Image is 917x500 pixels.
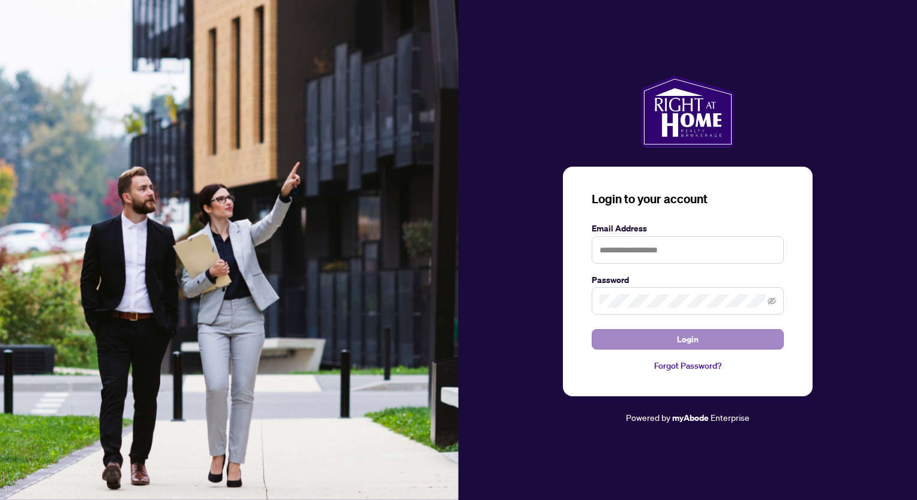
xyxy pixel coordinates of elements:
span: Enterprise [711,412,750,423]
label: Email Address [592,222,784,235]
label: Password [592,273,784,287]
button: Login [592,329,784,350]
span: Powered by [626,412,670,423]
a: myAbode [672,411,709,424]
span: eye-invisible [768,297,776,305]
img: ma-logo [641,76,734,147]
span: Login [677,330,699,349]
a: Forgot Password? [592,359,784,372]
h3: Login to your account [592,191,784,207]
